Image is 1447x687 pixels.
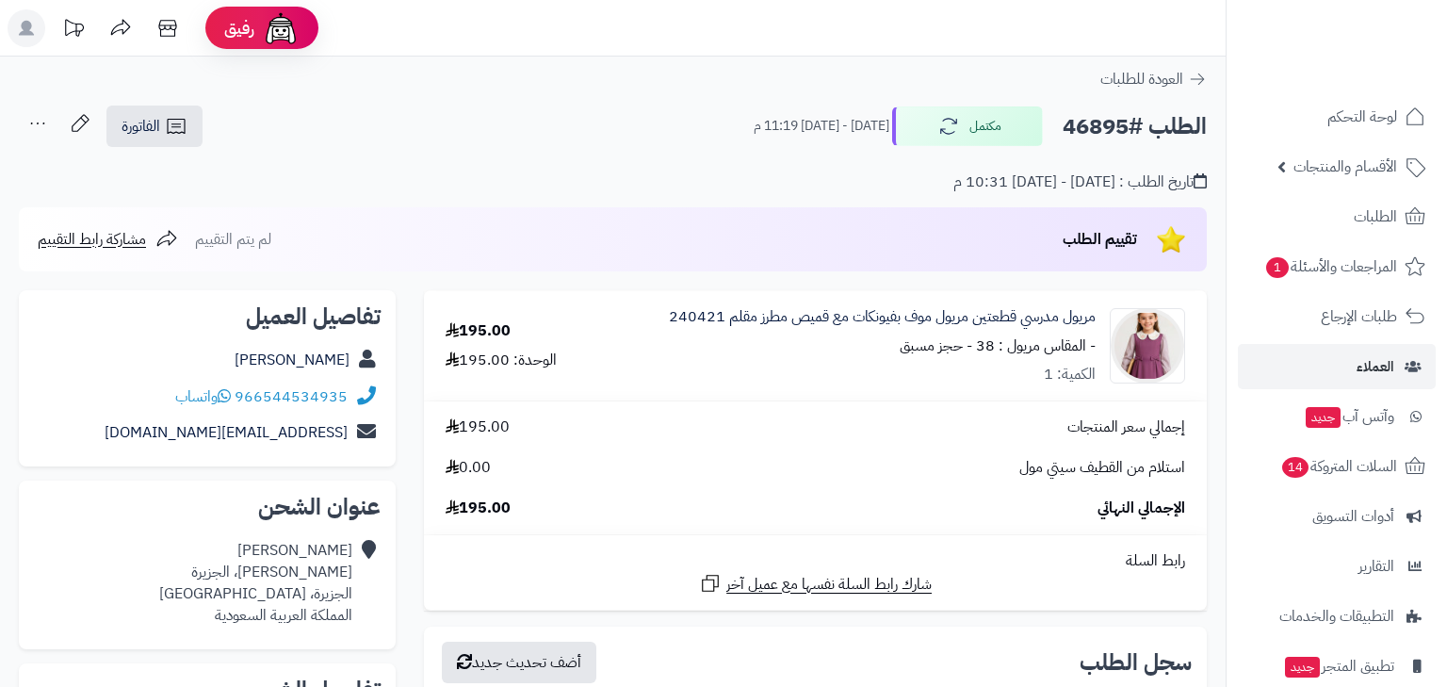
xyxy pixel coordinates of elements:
span: استلام من القطيف سيتي مول [1019,457,1185,479]
img: logo-2.png [1319,53,1429,92]
span: لم يتم التقييم [195,228,271,251]
div: 195.00 [446,320,511,342]
a: [EMAIL_ADDRESS][DOMAIN_NAME] [105,421,348,444]
a: [PERSON_NAME] [235,349,350,371]
span: 0.00 [446,457,491,479]
span: شارك رابط السلة نفسها مع عميل آخر [726,574,932,596]
h2: تفاصيل العميل [34,305,381,328]
div: [PERSON_NAME] [PERSON_NAME]، الجزيرة الجزيرة، [GEOGRAPHIC_DATA] المملكة العربية السعودية [159,540,352,626]
a: طلبات الإرجاع [1238,294,1436,339]
span: أدوات التسويق [1312,503,1394,530]
span: السلات المتروكة [1280,453,1397,480]
span: طلبات الإرجاع [1321,303,1397,330]
span: إجمالي سعر المنتجات [1067,417,1185,438]
a: تحديثات المنصة [50,9,97,52]
span: جديد [1285,657,1320,678]
h3: سجل الطلب [1080,651,1192,674]
button: مكتمل [892,106,1043,146]
span: جديد [1306,407,1341,428]
img: 1753823133-1000432618-90x90.jpg [1111,308,1184,384]
span: العودة للطلبات [1100,68,1183,90]
img: ai-face.png [262,9,300,47]
a: السلات المتروكة14 [1238,444,1436,489]
small: [DATE] - [DATE] 11:19 م [754,117,889,136]
span: 1 [1266,257,1289,278]
a: الطلبات [1238,194,1436,239]
a: العودة للطلبات [1100,68,1207,90]
span: رفيق [224,17,254,40]
span: الأقسام والمنتجات [1293,154,1397,180]
button: أضف تحديث جديد [442,642,596,683]
small: - المقاس مريول : 38 - حجز مسبق [900,335,1096,357]
a: مشاركة رابط التقييم [38,228,178,251]
a: واتساب [175,385,231,408]
span: 14 [1282,457,1309,478]
span: العملاء [1357,353,1394,380]
div: الكمية: 1 [1044,364,1096,385]
span: الفاتورة [122,115,160,138]
h2: عنوان الشحن [34,496,381,518]
a: المراجعات والأسئلة1 [1238,244,1436,289]
a: العملاء [1238,344,1436,389]
a: التقارير [1238,544,1436,589]
a: التطبيقات والخدمات [1238,594,1436,639]
span: تطبيق المتجر [1283,653,1394,679]
span: الإجمالي النهائي [1097,498,1185,519]
h2: الطلب #46895 [1063,107,1207,146]
span: تقييم الطلب [1063,228,1137,251]
span: وآتس آب [1304,403,1394,430]
div: تاريخ الطلب : [DATE] - [DATE] 10:31 م [953,172,1207,193]
span: 195.00 [446,498,511,519]
a: شارك رابط السلة نفسها مع عميل آخر [699,572,932,596]
span: المراجعات والأسئلة [1264,254,1397,280]
span: لوحة التحكم [1327,104,1397,130]
span: الطلبات [1354,204,1397,230]
span: التقارير [1358,553,1394,580]
span: 195.00 [446,417,510,438]
div: الوحدة: 195.00 [446,350,557,371]
a: وآتس آبجديد [1238,394,1436,439]
div: رابط السلة [431,550,1199,572]
span: التطبيقات والخدمات [1279,603,1394,630]
a: مريول مدرسي قطعتين مريول موف بفيونكات مع قميص مطرز مقلم 240421 [669,306,1096,328]
a: 966544534935 [235,385,348,408]
a: لوحة التحكم [1238,94,1436,139]
span: مشاركة رابط التقييم [38,228,146,251]
a: الفاتورة [106,106,203,147]
a: أدوات التسويق [1238,494,1436,539]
